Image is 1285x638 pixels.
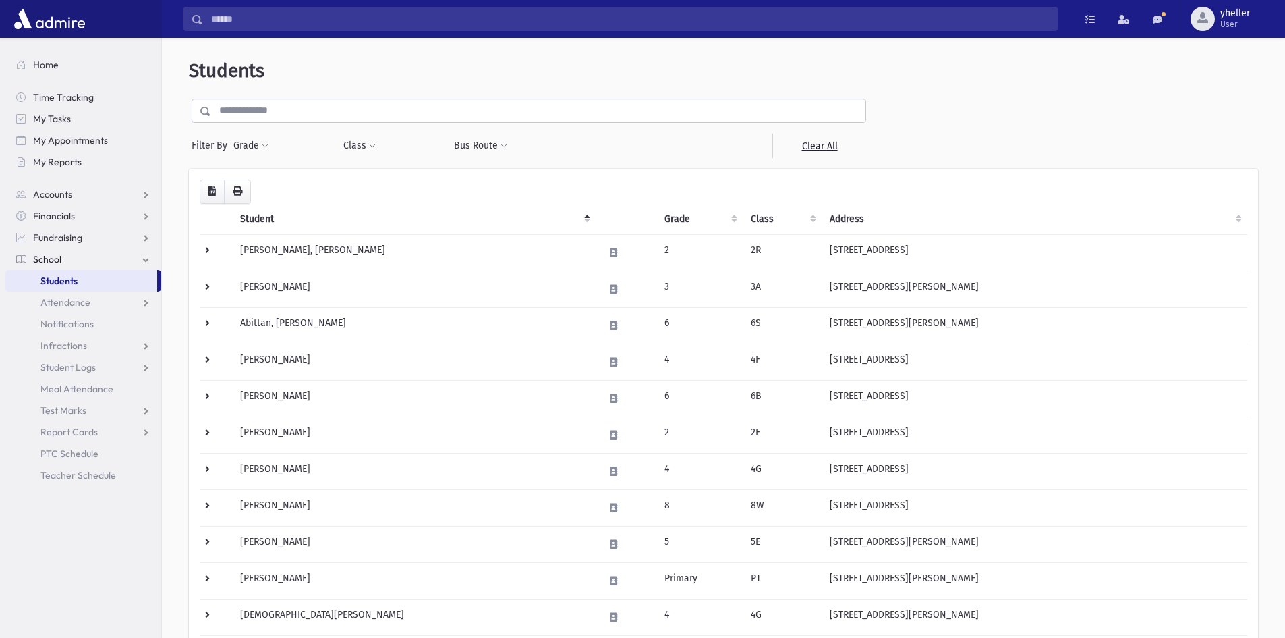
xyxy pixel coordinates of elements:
[200,180,225,204] button: CSV
[233,134,269,158] button: Grade
[656,380,743,417] td: 6
[203,7,1057,31] input: Search
[5,151,161,173] a: My Reports
[1220,8,1250,19] span: yheller
[232,489,596,526] td: [PERSON_NAME]
[40,383,113,395] span: Meal Attendance
[453,134,508,158] button: Bus Route
[40,340,87,352] span: Infractions
[33,232,82,244] span: Fundraising
[5,464,161,486] a: Teacher Schedule
[232,344,596,380] td: [PERSON_NAME]
[5,54,161,76] a: Home
[822,417,1247,453] td: [STREET_ADDRESS]
[33,210,75,222] span: Financials
[822,271,1247,307] td: [STREET_ADDRESS][PERSON_NAME]
[11,5,88,32] img: AdmirePro
[5,108,161,130] a: My Tasks
[232,234,596,271] td: [PERSON_NAME], [PERSON_NAME]
[33,113,71,125] span: My Tasks
[743,453,822,489] td: 4G
[5,184,161,205] a: Accounts
[822,234,1247,271] td: [STREET_ADDRESS]
[822,204,1247,235] th: Address: activate to sort column ascending
[40,361,96,373] span: Student Logs
[822,307,1247,344] td: [STREET_ADDRESS][PERSON_NAME]
[40,296,90,309] span: Attendance
[5,227,161,248] a: Fundraising
[743,204,822,235] th: Class: activate to sort column ascending
[656,562,743,599] td: Primary
[5,205,161,227] a: Financials
[192,138,233,153] span: Filter By
[656,417,743,453] td: 2
[1220,19,1250,30] span: User
[232,380,596,417] td: [PERSON_NAME]
[40,275,78,287] span: Students
[822,453,1247,489] td: [STREET_ADDRESS]
[33,188,72,201] span: Accounts
[822,599,1247,635] td: [STREET_ADDRESS][PERSON_NAME]
[656,489,743,526] td: 8
[743,599,822,635] td: 4G
[232,599,596,635] td: [DEMOGRAPHIC_DATA][PERSON_NAME]
[5,86,161,108] a: Time Tracking
[5,443,161,464] a: PTC Schedule
[772,134,866,158] a: Clear All
[5,378,161,400] a: Meal Attendance
[743,271,822,307] td: 3A
[33,156,82,168] span: My Reports
[40,318,94,330] span: Notifications
[224,180,251,204] button: Print
[232,307,596,344] td: Abittan, [PERSON_NAME]
[656,526,743,562] td: 5
[5,313,161,335] a: Notifications
[33,59,59,71] span: Home
[40,469,116,481] span: Teacher Schedule
[743,234,822,271] td: 2R
[40,404,86,417] span: Test Marks
[743,344,822,380] td: 4F
[33,91,94,103] span: Time Tracking
[656,344,743,380] td: 4
[656,204,743,235] th: Grade: activate to sort column ascending
[656,234,743,271] td: 2
[822,562,1247,599] td: [STREET_ADDRESS][PERSON_NAME]
[40,426,98,438] span: Report Cards
[822,489,1247,526] td: [STREET_ADDRESS]
[5,130,161,151] a: My Appointments
[743,526,822,562] td: 5E
[5,421,161,443] a: Report Cards
[5,335,161,356] a: Infractions
[656,599,743,635] td: 4
[5,248,161,270] a: School
[656,271,743,307] td: 3
[743,417,822,453] td: 2F
[40,448,98,460] span: PTC Schedule
[189,59,264,82] span: Students
[5,400,161,421] a: Test Marks
[5,292,161,313] a: Attendance
[822,344,1247,380] td: [STREET_ADDRESS]
[5,270,157,292] a: Students
[656,453,743,489] td: 4
[743,562,822,599] td: PT
[343,134,376,158] button: Class
[33,134,108,147] span: My Appointments
[232,526,596,562] td: [PERSON_NAME]
[232,562,596,599] td: [PERSON_NAME]
[822,526,1247,562] td: [STREET_ADDRESS][PERSON_NAME]
[656,307,743,344] td: 6
[232,453,596,489] td: [PERSON_NAME]
[743,380,822,417] td: 6B
[743,307,822,344] td: 6S
[33,253,61,265] span: School
[5,356,161,378] a: Student Logs
[232,271,596,307] td: [PERSON_NAME]
[232,417,596,453] td: [PERSON_NAME]
[743,489,822,526] td: 8W
[232,204,596,235] th: Student: activate to sort column descending
[822,380,1247,417] td: [STREET_ADDRESS]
